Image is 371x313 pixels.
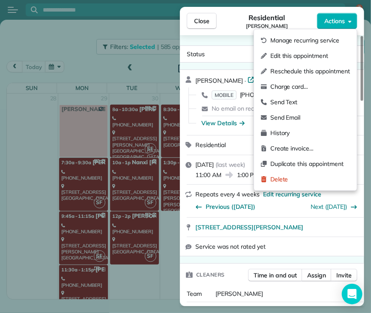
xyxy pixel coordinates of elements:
span: Close [194,17,209,25]
span: Previous ([DATE]) [206,202,255,211]
span: Assign [307,271,326,280]
span: Repeats every 4 weeks [195,190,260,198]
span: [STREET_ADDRESS][PERSON_NAME] [195,223,303,232]
span: No email on record [212,105,263,112]
button: Previous ([DATE]) [195,202,255,211]
span: Charge card… [270,82,350,91]
span: Invite [336,271,352,280]
button: Assign [302,269,332,282]
a: [STREET_ADDRESS][PERSON_NAME] [195,223,359,232]
span: Cleaners [196,271,225,279]
span: [PHONE_NUMBER] [240,91,293,99]
a: Next ([DATE]) [311,203,347,211]
button: Invite [331,269,357,282]
button: Next ([DATE]) [311,202,358,211]
div: Open Intercom Messenger [342,284,362,304]
span: Residential [249,12,285,23]
span: · [243,77,248,84]
span: Service was not rated yet [195,242,266,251]
span: History [270,129,350,137]
span: Send Text [270,98,350,106]
span: Actions [324,17,345,25]
a: Open profile [248,75,293,84]
span: [PERSON_NAME] [246,23,288,30]
button: Close [187,13,217,29]
span: Edit this appointment [270,51,350,60]
span: Create invoice… [270,144,350,153]
span: MOBILE [212,90,236,99]
span: [PERSON_NAME] [215,290,263,298]
button: View Details [201,119,245,127]
span: 11:00 AM [195,171,221,179]
span: [DATE] [195,161,214,169]
span: 1:00 PM [237,171,259,179]
span: Time in and out [254,271,297,280]
span: Send Email [270,113,350,122]
span: [PERSON_NAME] [195,77,243,84]
span: Manage recurring service [270,36,350,45]
span: Duplicate this appointment [270,160,350,168]
span: Team [187,290,202,298]
span: Reschedule this appointment [270,67,350,75]
span: Edit recurring service [263,190,321,199]
span: ( last week ) [215,161,245,169]
button: Time in and out [248,269,302,282]
span: Delete [270,175,350,184]
span: Residential [195,141,226,149]
a: MOBILE[PHONE_NUMBER] [212,90,293,99]
span: Status [187,50,205,58]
